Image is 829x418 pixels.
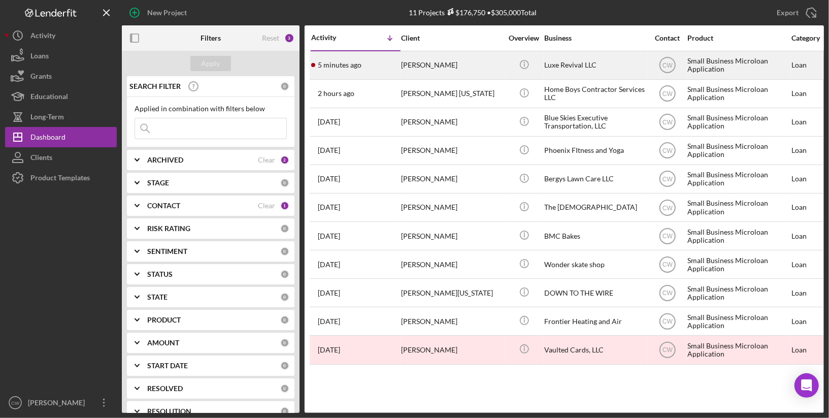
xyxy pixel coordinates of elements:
[30,46,49,69] div: Loans
[544,109,646,136] div: Blue Skies Executive Transportation, LLC
[318,317,340,326] time: 2025-07-30 20:33
[147,407,191,415] b: RESOLUTION
[401,308,503,335] div: [PERSON_NAME]
[30,147,52,170] div: Clients
[662,318,673,325] text: CW
[147,247,187,255] b: SENTIMENT
[147,224,190,233] b: RISK RATING
[544,251,646,278] div: Wonder skate shop
[544,222,646,249] div: BMC Bakes
[284,33,294,43] div: 3
[401,251,503,278] div: [PERSON_NAME]
[662,62,673,69] text: CW
[401,336,503,363] div: [PERSON_NAME]
[687,308,789,335] div: Small Business Microloan Application
[5,66,117,86] button: Grants
[662,347,673,354] text: CW
[687,336,789,363] div: Small Business Microloan Application
[544,52,646,79] div: Luxe Revival LLC
[280,247,289,256] div: 0
[687,52,789,79] div: Small Business Microloan Application
[5,46,117,66] button: Loans
[135,105,287,113] div: Applied in combination with filters below
[662,119,673,126] text: CW
[147,270,173,278] b: STATUS
[544,166,646,192] div: Bergys Lawn Care LLC
[147,384,183,393] b: RESOLVED
[687,279,789,306] div: Small Business Microloan Application
[687,222,789,249] div: Small Business Microloan Application
[280,338,289,347] div: 0
[544,336,646,363] div: Vaulted Cards, LLC
[687,34,789,42] div: Product
[280,201,289,210] div: 1
[147,362,188,370] b: START DATE
[25,393,91,415] div: [PERSON_NAME]
[5,147,117,168] a: Clients
[201,34,221,42] b: Filters
[401,166,503,192] div: [PERSON_NAME]
[280,82,289,91] div: 0
[5,393,117,413] button: CW[PERSON_NAME]
[30,25,55,48] div: Activity
[147,3,187,23] div: New Project
[11,400,20,406] text: CW
[202,56,220,71] div: Apply
[147,339,179,347] b: AMOUNT
[190,56,231,71] button: Apply
[280,407,289,416] div: 0
[280,384,289,393] div: 0
[662,90,673,98] text: CW
[445,8,486,17] div: $176,750
[311,34,356,42] div: Activity
[687,109,789,136] div: Small Business Microloan Application
[401,222,503,249] div: [PERSON_NAME]
[401,80,503,107] div: [PERSON_NAME] [US_STATE]
[318,89,354,98] time: 2025-09-25 14:53
[5,127,117,147] button: Dashboard
[30,66,52,89] div: Grants
[687,251,789,278] div: Small Business Microloan Application
[318,346,340,354] time: 2025-07-29 20:33
[544,137,646,164] div: Phoenix FItness and Yoga
[401,137,503,164] div: [PERSON_NAME]
[147,293,168,301] b: STATE
[258,202,275,210] div: Clear
[318,289,340,297] time: 2025-08-05 02:39
[318,232,340,240] time: 2025-08-25 20:43
[122,3,197,23] button: New Project
[687,194,789,221] div: Small Business Microloan Application
[262,34,279,42] div: Reset
[5,168,117,188] button: Product Templates
[280,155,289,165] div: 2
[280,178,289,187] div: 0
[30,86,68,109] div: Educational
[662,147,673,154] text: CW
[662,204,673,211] text: CW
[544,279,646,306] div: DOWN TO THE WIRE
[30,107,64,130] div: Long-Term
[147,156,183,164] b: ARCHIVED
[544,194,646,221] div: The [DEMOGRAPHIC_DATA]
[258,156,275,164] div: Clear
[401,194,503,221] div: [PERSON_NAME]
[30,168,90,190] div: Product Templates
[318,203,340,211] time: 2025-08-25 20:52
[5,25,117,46] button: Activity
[318,146,340,154] time: 2025-09-18 23:49
[662,233,673,240] text: CW
[767,3,824,23] button: Export
[662,261,673,268] text: CW
[5,86,117,107] button: Educational
[280,270,289,279] div: 0
[5,107,117,127] button: Long-Term
[401,279,503,306] div: [PERSON_NAME][US_STATE]
[401,109,503,136] div: [PERSON_NAME]
[318,118,340,126] time: 2025-09-22 15:56
[662,176,673,183] text: CW
[280,315,289,325] div: 0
